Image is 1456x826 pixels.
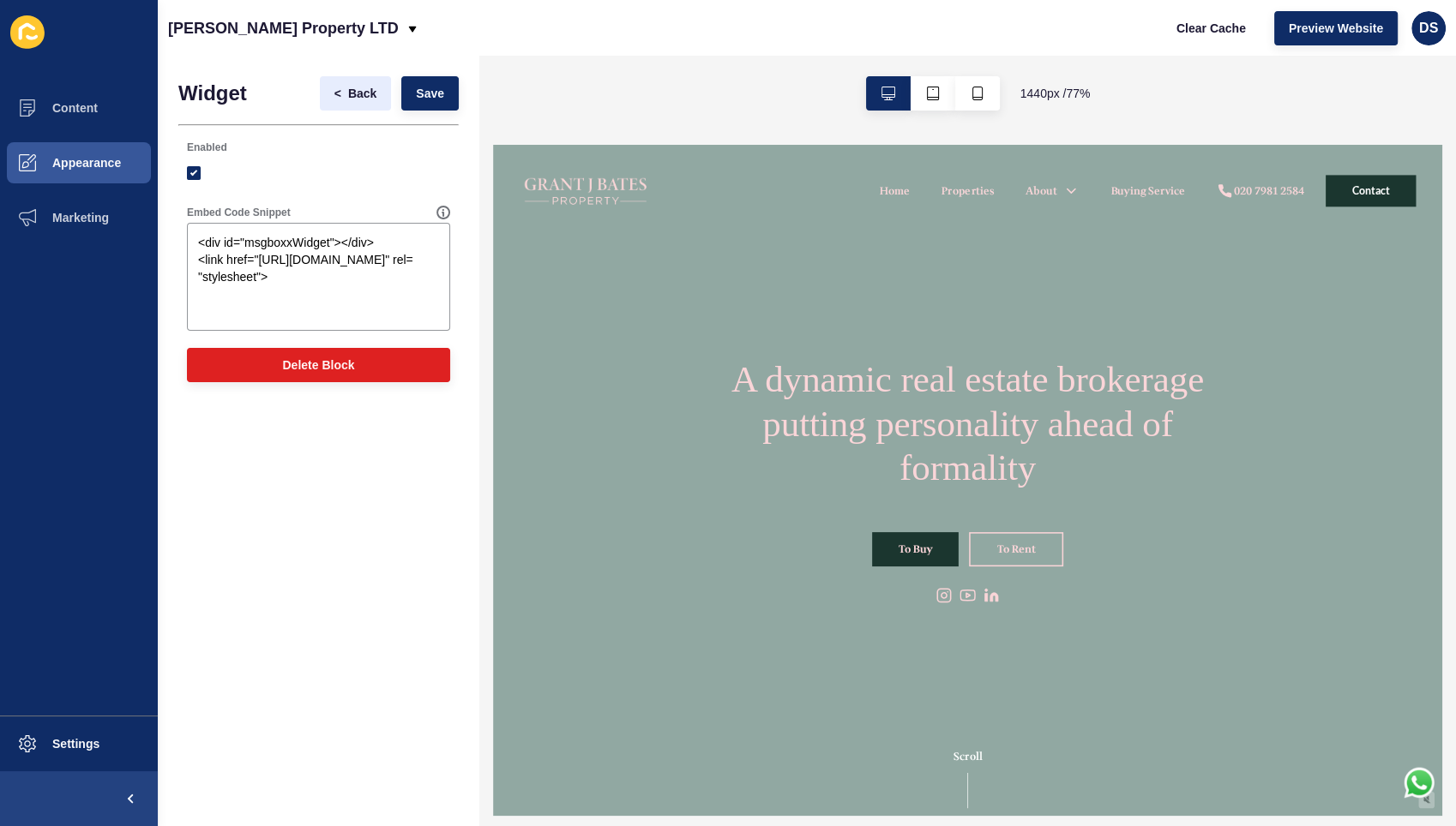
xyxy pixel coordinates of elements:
textarea: <div id="msgboxxWidget"></div> <link href="[URL][DOMAIN_NAME]" rel= "stylesheet"> [190,225,448,328]
a: About [693,50,734,70]
span: DS [1419,20,1438,37]
span: < [334,85,341,102]
label: Embed Code Snippet [187,206,291,219]
span: Save [416,85,444,102]
a: To Buy [493,504,605,548]
button: Preview Website [1274,11,1398,45]
button: <Back [320,76,392,111]
div: 020 7981 2584 [964,50,1056,70]
span: 1440 px / 77 % [1020,85,1091,102]
span: Preview Website [1289,20,1383,37]
h1: A dynamic real estate brokerage putting personality ahead of formality [259,277,975,449]
a: To Rent [619,504,741,548]
button: Delete Block [187,348,450,382]
span: Clear Cache [1176,20,1246,37]
a: Contact [1083,39,1200,81]
button: Save [401,76,459,111]
p: [PERSON_NAME] Property LTD [168,7,399,50]
a: Buying Service [803,50,900,70]
span: Back [348,85,376,102]
label: Enabled [187,141,227,154]
a: Home [503,50,543,70]
a: Properties [583,50,651,70]
img: Company logo [34,9,206,111]
span: Delete Block [282,356,354,374]
h1: Widget [178,81,247,105]
button: Clear Cache [1162,11,1260,45]
a: 020 7981 2584 [942,50,1056,70]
